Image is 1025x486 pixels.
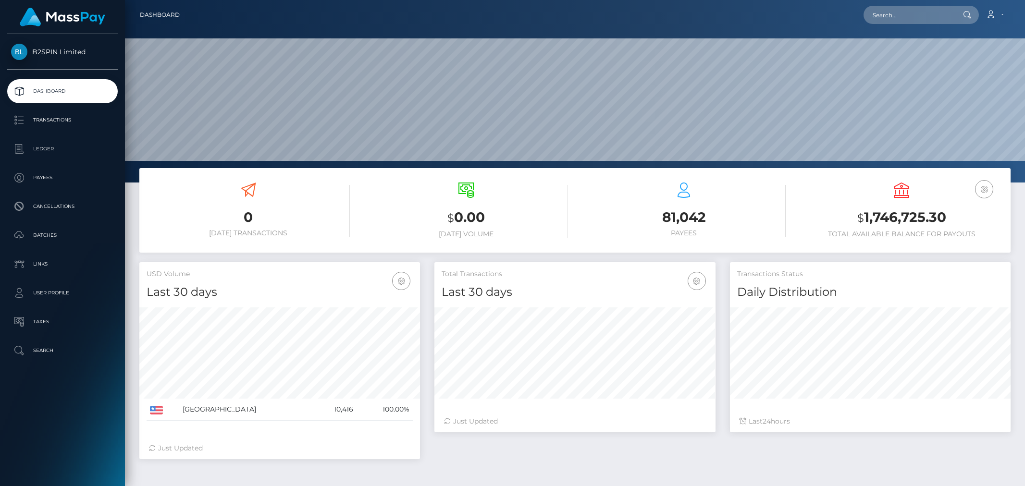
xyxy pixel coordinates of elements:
small: $ [857,211,864,225]
p: Links [11,257,114,271]
a: Ledger [7,137,118,161]
h3: 0.00 [364,208,568,228]
img: US.png [150,406,163,414]
h6: [DATE] Transactions [147,229,350,237]
td: [GEOGRAPHIC_DATA] [179,399,313,421]
div: Just Updated [149,443,410,453]
a: Cancellations [7,194,118,219]
td: 100.00% [357,399,413,421]
small: $ [447,211,454,225]
a: Dashboard [7,79,118,103]
p: Search [11,343,114,358]
a: Payees [7,166,118,190]
h5: USD Volume [147,269,413,279]
p: Dashboard [11,84,114,98]
h4: Last 30 days [442,284,708,301]
a: Taxes [7,310,118,334]
h5: Transactions Status [737,269,1003,279]
p: Batches [11,228,114,243]
td: 10,416 [313,399,357,421]
a: Search [7,339,118,363]
div: Last hours [740,416,1001,426]
a: Transactions [7,108,118,132]
div: Just Updated [444,416,705,426]
h6: [DATE] Volume [364,230,568,238]
p: Cancellations [11,199,114,214]
span: 24 [763,417,771,425]
p: Taxes [11,315,114,329]
h5: Total Transactions [442,269,708,279]
input: Search... [864,6,954,24]
p: Ledger [11,142,114,156]
span: B2SPIN Limited [7,48,118,56]
p: Payees [11,170,114,185]
h4: Daily Distribution [737,284,1003,301]
img: B2SPIN Limited [11,44,27,60]
a: Batches [7,223,118,247]
a: Links [7,252,118,276]
img: MassPay Logo [20,8,105,26]
h3: 81,042 [582,208,786,227]
h3: 1,746,725.30 [800,208,1003,228]
a: Dashboard [140,5,180,25]
p: Transactions [11,113,114,127]
h6: Total Available Balance for Payouts [800,230,1003,238]
p: User Profile [11,286,114,300]
h3: 0 [147,208,350,227]
h6: Payees [582,229,786,237]
h4: Last 30 days [147,284,413,301]
a: User Profile [7,281,118,305]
